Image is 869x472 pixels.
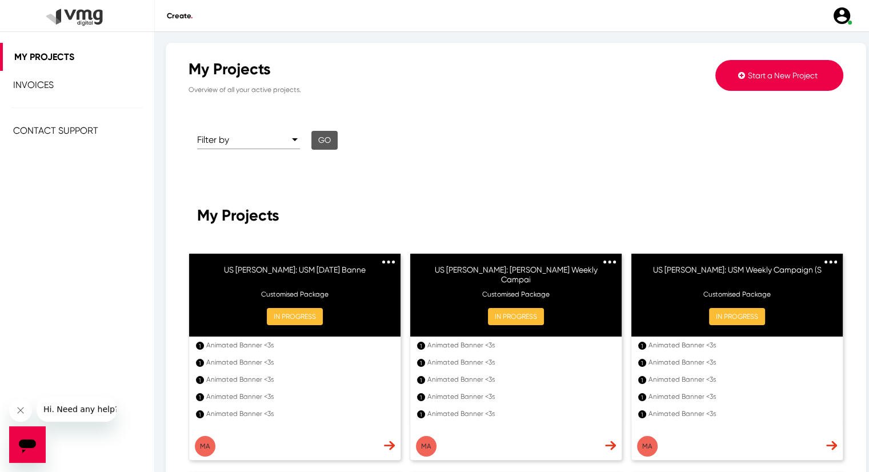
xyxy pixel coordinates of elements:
[196,393,204,401] div: 1
[267,308,323,325] button: IN PROGRESS
[824,261,837,263] img: 3dots.svg
[643,265,831,282] h6: US [PERSON_NAME]: USM Weekly Campaign (S
[605,441,616,450] img: dash-nav-arrow.svg
[417,393,425,401] div: 1
[748,71,818,80] span: Start a New Project
[643,289,831,299] p: Customised Package
[9,426,46,463] iframe: Button to launch messaging window
[167,11,193,20] span: Create
[825,6,858,26] a: user
[195,436,215,457] button: Ma
[417,376,425,384] div: 1
[648,340,832,350] div: Animated Banner <3s
[427,357,611,367] div: Animated Banner <3s
[427,409,611,419] div: Animated Banner <3s
[417,342,425,350] div: 1
[206,340,390,350] div: Animated Banner <3s
[603,261,616,263] img: 3dots.svg
[196,359,204,367] div: 1
[197,206,279,225] span: My Projects
[427,340,611,350] div: Animated Banner <3s
[715,60,843,91] button: Start a New Project
[637,436,658,457] button: Ma
[206,409,390,419] div: Animated Banner <3s
[422,289,610,299] p: Customised Package
[416,436,436,457] button: Ma
[648,391,832,402] div: Animated Banner <3s
[196,376,204,384] div: 1
[9,399,32,422] iframe: Close message
[206,391,390,402] div: Animated Banner <3s
[201,289,389,299] p: Customised Package
[13,125,98,136] span: Contact Support
[638,393,646,401] div: 1
[196,410,204,418] div: 1
[826,441,837,450] img: dash-nav-arrow.svg
[832,6,852,26] img: user
[648,357,832,367] div: Animated Banner <3s
[638,342,646,350] div: 1
[638,410,646,418] div: 1
[709,308,765,325] button: IN PROGRESS
[427,391,611,402] div: Animated Banner <3s
[417,359,425,367] div: 1
[422,265,610,282] h6: US [PERSON_NAME]: [PERSON_NAME] Weekly Campai
[417,410,425,418] div: 1
[638,376,646,384] div: 1
[14,51,74,62] span: My Projects
[488,308,544,325] button: IN PROGRESS
[311,131,338,150] button: Go
[189,60,619,79] div: My Projects
[638,359,646,367] div: 1
[201,265,389,282] h6: US [PERSON_NAME]: USM [DATE] Banne
[206,374,390,385] div: Animated Banner <3s
[13,79,54,90] span: Invoices
[648,374,832,385] div: Animated Banner <3s
[382,261,395,263] img: 3dots.svg
[206,357,390,367] div: Animated Banner <3s
[196,342,204,350] div: 1
[7,8,82,17] span: Hi. Need any help?
[37,397,117,422] iframe: Message from company
[189,79,619,95] p: Overview of all your active projects.
[648,409,832,419] div: Animated Banner <3s
[191,11,193,20] span: .
[427,374,611,385] div: Animated Banner <3s
[384,441,395,450] img: dash-nav-arrow.svg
